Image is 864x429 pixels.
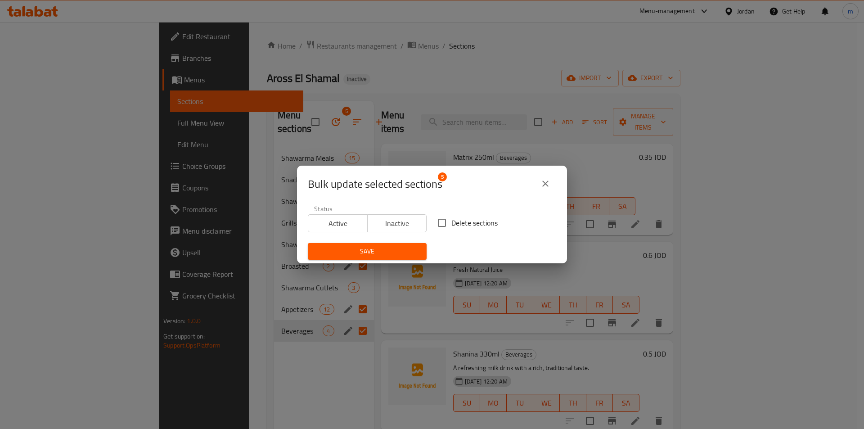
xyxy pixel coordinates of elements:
[438,172,447,181] span: 5
[308,177,442,191] span: Selected section count
[367,214,427,232] button: Inactive
[312,217,364,230] span: Active
[308,214,368,232] button: Active
[535,173,556,194] button: close
[451,217,498,228] span: Delete sections
[308,243,427,260] button: Save
[371,217,423,230] span: Inactive
[315,246,419,257] span: Save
